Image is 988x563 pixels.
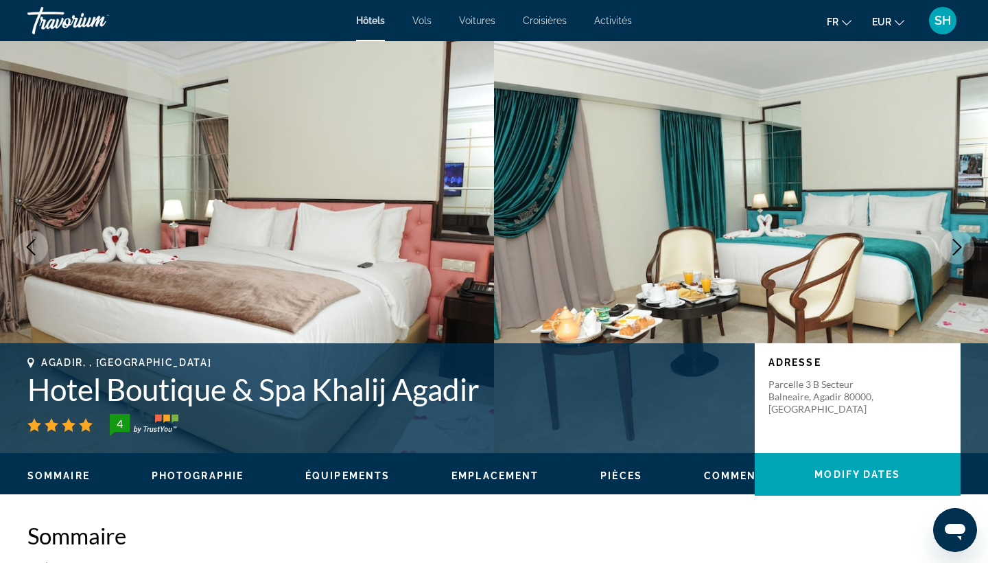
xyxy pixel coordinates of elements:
button: Emplacement [451,470,539,482]
button: Next image [940,230,974,264]
button: Change language [827,12,851,32]
p: Adresse [768,357,947,368]
span: Agadir, , [GEOGRAPHIC_DATA] [41,357,211,368]
iframe: Bouton de lancement de la fenêtre de messagerie [933,508,977,552]
button: User Menu [925,6,961,35]
span: Équipements [305,470,390,481]
span: SH [934,14,951,27]
h1: Hotel Boutique & Spa Khalij Agadir [27,371,741,407]
button: Previous image [14,230,48,264]
h2: Sommaire [27,522,961,549]
button: Photographie [152,470,244,482]
a: Hôtels [356,15,385,26]
span: Modify Dates [814,469,900,480]
a: Activités [594,15,632,26]
span: Pièces [600,470,642,481]
button: Équipements [305,470,390,482]
img: TrustYou guest rating badge [110,414,178,436]
span: Commentaires [704,470,797,481]
button: Pièces [600,470,642,482]
button: Modify Dates [755,453,961,496]
div: 4 [106,415,133,432]
a: Croisières [523,15,567,26]
span: fr [827,16,838,27]
a: Voitures [459,15,495,26]
a: Vols [412,15,432,26]
p: Parcelle 3 B Secteur Balneaire, Agadir 80000, [GEOGRAPHIC_DATA] [768,378,878,415]
span: Photographie [152,470,244,481]
button: Commentaires [704,470,797,482]
span: Sommaire [27,470,90,481]
button: Change currency [872,12,904,32]
span: EUR [872,16,891,27]
button: Sommaire [27,470,90,482]
a: Travorium [27,3,165,38]
span: Emplacement [451,470,539,481]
